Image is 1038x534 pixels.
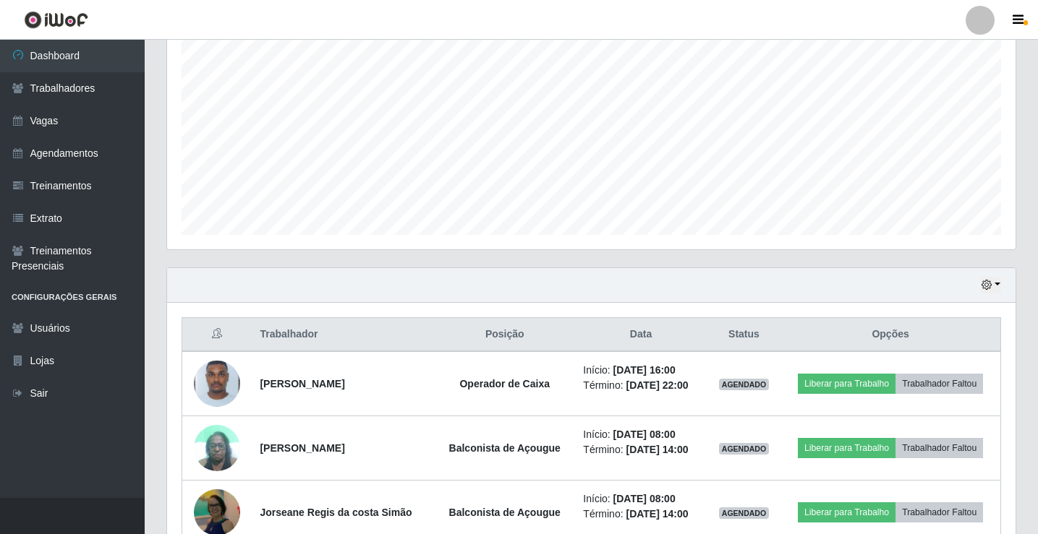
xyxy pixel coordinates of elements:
img: 1721222476236.jpeg [194,353,240,414]
li: Término: [583,507,698,522]
span: AGENDADO [719,443,770,455]
li: Início: [583,491,698,507]
th: Status [707,318,780,352]
time: [DATE] 14:00 [626,444,688,455]
time: [DATE] 16:00 [613,364,676,376]
li: Início: [583,363,698,378]
li: Início: [583,427,698,442]
th: Trabalhador [251,318,435,352]
strong: [PERSON_NAME] [260,442,344,454]
time: [DATE] 08:00 [613,493,676,504]
img: CoreUI Logo [24,11,88,29]
strong: Balconista de Açougue [449,442,561,454]
button: Trabalhador Faltou [896,438,983,458]
th: Opções [780,318,1000,352]
img: 1704231584676.jpeg [194,417,240,478]
time: [DATE] 22:00 [626,379,688,391]
li: Término: [583,378,698,393]
button: Trabalhador Faltou [896,502,983,522]
th: Data [574,318,707,352]
strong: [PERSON_NAME] [260,378,344,389]
th: Posição [435,318,574,352]
button: Trabalhador Faltou [896,374,983,394]
time: [DATE] 14:00 [626,508,688,520]
strong: Jorseane Regis da costa Simão [260,507,412,518]
button: Liberar para Trabalho [798,438,896,458]
span: AGENDADO [719,379,770,390]
li: Término: [583,442,698,457]
strong: Balconista de Açougue [449,507,561,518]
strong: Operador de Caixa [459,378,550,389]
span: AGENDADO [719,507,770,519]
time: [DATE] 08:00 [613,429,676,440]
button: Liberar para Trabalho [798,502,896,522]
button: Liberar para Trabalho [798,374,896,394]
